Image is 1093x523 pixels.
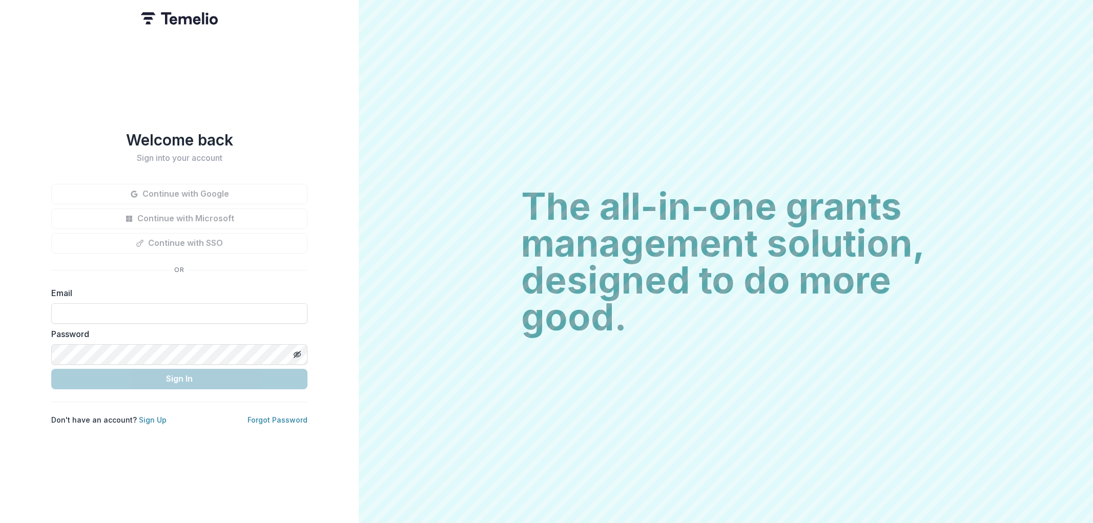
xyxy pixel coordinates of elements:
[139,415,167,424] a: Sign Up
[51,131,307,149] h1: Welcome back
[248,415,307,424] a: Forgot Password
[51,233,307,254] button: Continue with SSO
[51,184,307,204] button: Continue with Google
[51,153,307,163] h2: Sign into your account
[289,346,305,363] button: Toggle password visibility
[51,208,307,229] button: Continue with Microsoft
[141,12,218,25] img: Temelio
[51,369,307,389] button: Sign In
[51,287,301,299] label: Email
[51,328,301,340] label: Password
[51,414,167,425] p: Don't have an account?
